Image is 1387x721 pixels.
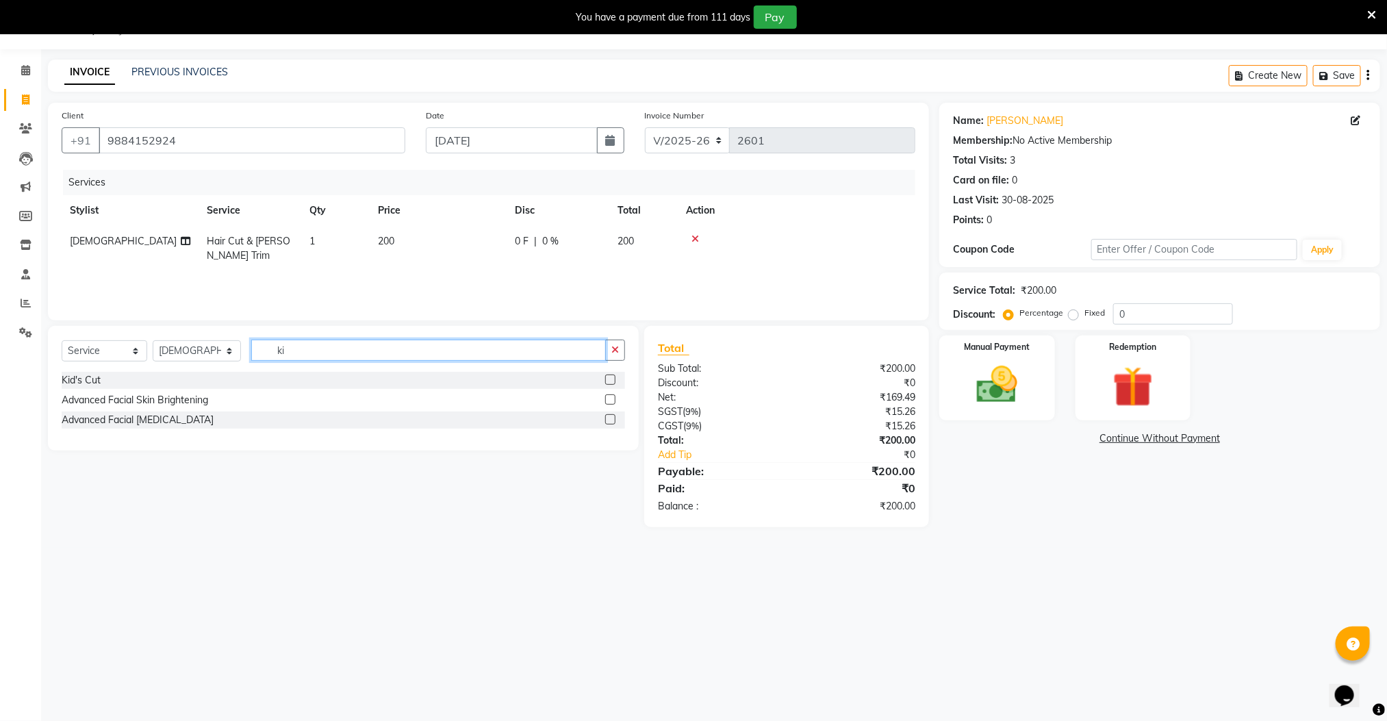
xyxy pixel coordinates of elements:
span: 200 [378,235,394,247]
span: Hair Cut & [PERSON_NAME] Trim [207,235,290,262]
div: Service Total: [953,283,1015,298]
span: 0 F [515,234,529,249]
th: Disc [507,195,609,226]
div: ₹200.00 [1021,283,1056,298]
div: Paid: [648,480,787,496]
span: | [534,234,537,249]
label: Date [426,110,444,122]
div: ₹200.00 [787,463,926,479]
div: No Active Membership [953,134,1366,148]
div: ₹0 [810,448,926,462]
div: Membership: [953,134,1013,148]
a: Add Tip [648,448,810,462]
div: ( ) [648,405,787,419]
img: _cash.svg [964,362,1030,408]
button: Create New [1229,65,1308,86]
span: CGST [658,420,683,432]
input: Search or Scan [251,340,607,361]
iframe: chat widget [1329,666,1373,707]
img: _gift.svg [1100,362,1166,412]
span: 1 [309,235,315,247]
div: 30-08-2025 [1002,193,1054,207]
div: Discount: [648,376,787,390]
div: Name: [953,114,984,128]
label: Invoice Number [645,110,704,122]
label: Redemption [1109,341,1156,353]
div: ₹15.26 [787,405,926,419]
span: 9% [686,420,699,431]
div: Total: [648,433,787,448]
div: Last Visit: [953,193,999,207]
div: You have a payment due from 111 days [576,10,751,25]
span: 200 [618,235,634,247]
div: ₹200.00 [787,362,926,376]
div: Advanced Facial [MEDICAL_DATA] [62,413,214,427]
span: 9% [685,406,698,417]
input: Search by Name/Mobile/Email/Code [99,127,405,153]
span: SGST [658,405,683,418]
button: Save [1313,65,1361,86]
a: INVOICE [64,60,115,85]
div: Services [63,170,926,195]
div: Kid's Cut [62,373,101,388]
label: Manual Payment [965,341,1030,353]
div: Card on file: [953,173,1009,188]
th: Qty [301,195,370,226]
div: ₹200.00 [787,433,926,448]
label: Percentage [1019,307,1063,319]
div: Payable: [648,463,787,479]
div: Points: [953,213,984,227]
div: 0 [1012,173,1017,188]
a: Continue Without Payment [942,431,1377,446]
th: Total [609,195,678,226]
button: +91 [62,127,100,153]
label: Client [62,110,84,122]
div: ₹0 [787,376,926,390]
th: Price [370,195,507,226]
th: Action [678,195,915,226]
div: Advanced Facial Skin Brightening [62,393,208,407]
input: Enter Offer / Coupon Code [1091,239,1298,260]
div: ₹200.00 [787,499,926,514]
div: Total Visits: [953,153,1007,168]
div: ( ) [648,419,787,433]
div: ₹0 [787,480,926,496]
div: ₹15.26 [787,419,926,433]
button: Apply [1303,240,1342,260]
div: Coupon Code [953,242,1091,257]
div: Discount: [953,307,995,322]
div: 0 [987,213,992,227]
div: ₹169.49 [787,390,926,405]
div: Balance : [648,499,787,514]
span: [DEMOGRAPHIC_DATA] [70,235,177,247]
span: Total [658,341,689,355]
button: Pay [754,5,797,29]
th: Service [199,195,301,226]
div: Net: [648,390,787,405]
label: Fixed [1084,307,1105,319]
a: PREVIOUS INVOICES [131,66,228,78]
div: Sub Total: [648,362,787,376]
div: 3 [1010,153,1015,168]
th: Stylist [62,195,199,226]
span: 0 % [542,234,559,249]
a: [PERSON_NAME] [987,114,1063,128]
